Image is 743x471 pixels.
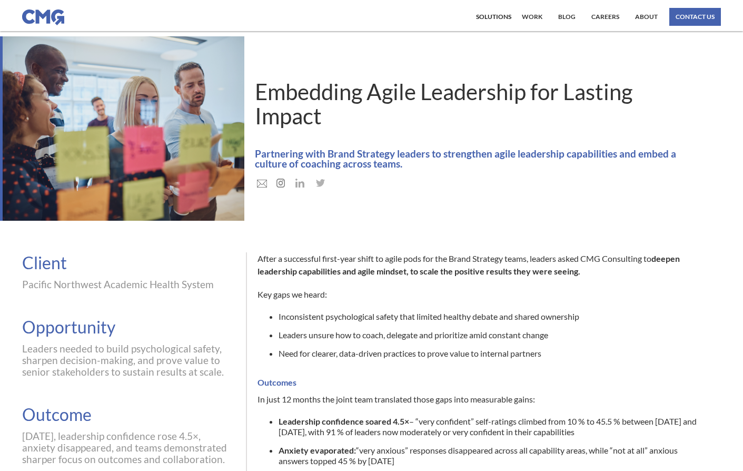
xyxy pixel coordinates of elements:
li: Inconsistent psychological safety that limited healthy debate and shared ownership [279,311,701,322]
div: Opportunity [22,317,235,338]
img: CMG logo in blue. [22,9,64,25]
strong: Anxiety evaporated: [279,445,356,455]
strong: Leadership confidence soared 4.5× [279,416,409,426]
h1: Partnering with Brand Strategy leaders to strengthen agile leadership capabilities and embed a cu... [255,149,714,169]
li: “very anxious” responses disappeared across all capability areas, while “not at all” anxious answ... [279,445,701,466]
a: work [519,8,545,26]
p: Key gaps we heard: [257,288,701,301]
div: Outcome [22,404,235,425]
strong: Outcomes [257,377,296,387]
img: LinkedIn icon in grey [294,178,305,189]
a: Blog [556,8,578,26]
div: [DATE], leadership confidence rose 4.5×, anxiety disappeared, and teams demonstrated sharper focu... [22,430,235,465]
div: Pacific Northwest Academic Health System [22,279,235,290]
img: Twitter icon in gray [315,175,326,188]
img: instagram logo in grey [275,178,286,188]
div: Solutions [476,14,511,20]
li: – “very confident” self-ratings climbed from 10 % to 45.5 % between [DATE] and [DATE], with 91 % ... [279,416,701,437]
div: Client [22,252,235,273]
h3: ‍ [257,377,701,388]
p: After a successful first-year shift to agile pods for the Brand Strategy teams, leaders asked CMG... [257,252,701,278]
div: Leaders needed to build psychological safety, sharpen decision-making, and prove value to senior ... [22,343,235,378]
div: contact us [676,14,715,20]
h1: Embedding Agile Leadership for Lasting Impact [255,80,714,128]
a: About [632,8,660,26]
li: Leaders unsure how to coach, delegate and prioritize amid constant change [279,330,701,340]
li: Need for clearer, data-driven practices to prove value to internal partners [279,348,701,359]
img: mail icon in grey [256,179,268,188]
a: Careers [589,8,622,26]
p: In just 12 months the joint team translated those gaps into measurable gains: [257,393,701,406]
